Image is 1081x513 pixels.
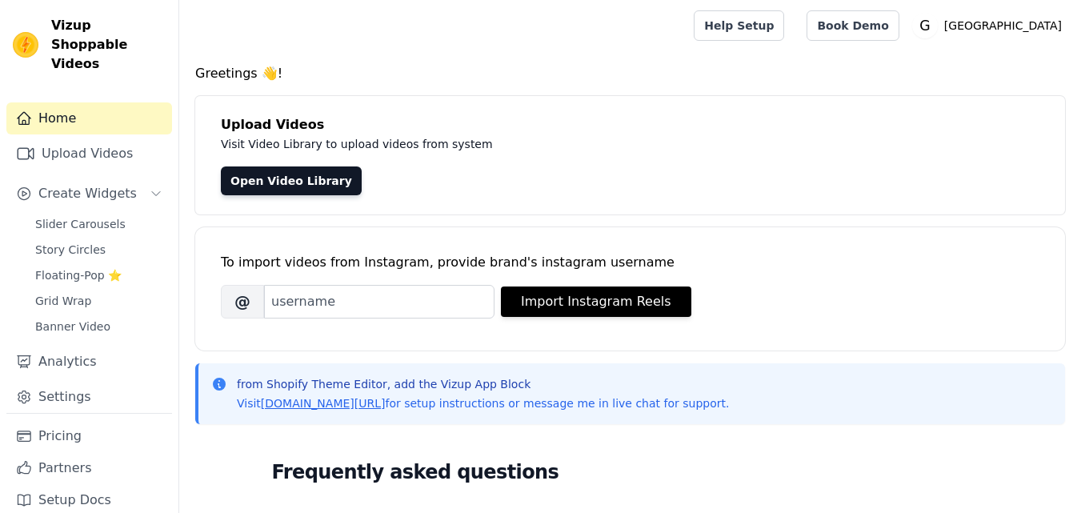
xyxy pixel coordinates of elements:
[912,11,1068,40] button: G [GEOGRAPHIC_DATA]
[6,346,172,378] a: Analytics
[6,420,172,452] a: Pricing
[237,395,729,411] p: Visit for setup instructions or message me in live chat for support.
[26,264,172,287] a: Floating-Pop ⭐
[807,10,899,41] a: Book Demo
[221,134,938,154] p: Visit Video Library to upload videos from system
[35,267,122,283] span: Floating-Pop ⭐
[35,242,106,258] span: Story Circles
[6,381,172,413] a: Settings
[35,319,110,335] span: Banner Video
[6,452,172,484] a: Partners
[501,287,691,317] button: Import Instagram Reels
[26,238,172,261] a: Story Circles
[237,376,729,392] p: from Shopify Theme Editor, add the Vizup App Block
[272,456,989,488] h2: Frequently asked questions
[919,18,930,34] text: G
[221,115,1039,134] h4: Upload Videos
[221,166,362,195] a: Open Video Library
[221,253,1039,272] div: To import videos from Instagram, provide brand's instagram username
[938,11,1068,40] p: [GEOGRAPHIC_DATA]
[221,285,264,319] span: @
[6,178,172,210] button: Create Widgets
[35,293,91,309] span: Grid Wrap
[26,315,172,338] a: Banner Video
[38,184,137,203] span: Create Widgets
[195,64,1065,83] h4: Greetings 👋!
[26,290,172,312] a: Grid Wrap
[26,213,172,235] a: Slider Carousels
[694,10,784,41] a: Help Setup
[261,397,386,410] a: [DOMAIN_NAME][URL]
[264,285,494,319] input: username
[6,102,172,134] a: Home
[6,138,172,170] a: Upload Videos
[35,216,126,232] span: Slider Carousels
[13,32,38,58] img: Vizup
[51,16,166,74] span: Vizup Shoppable Videos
